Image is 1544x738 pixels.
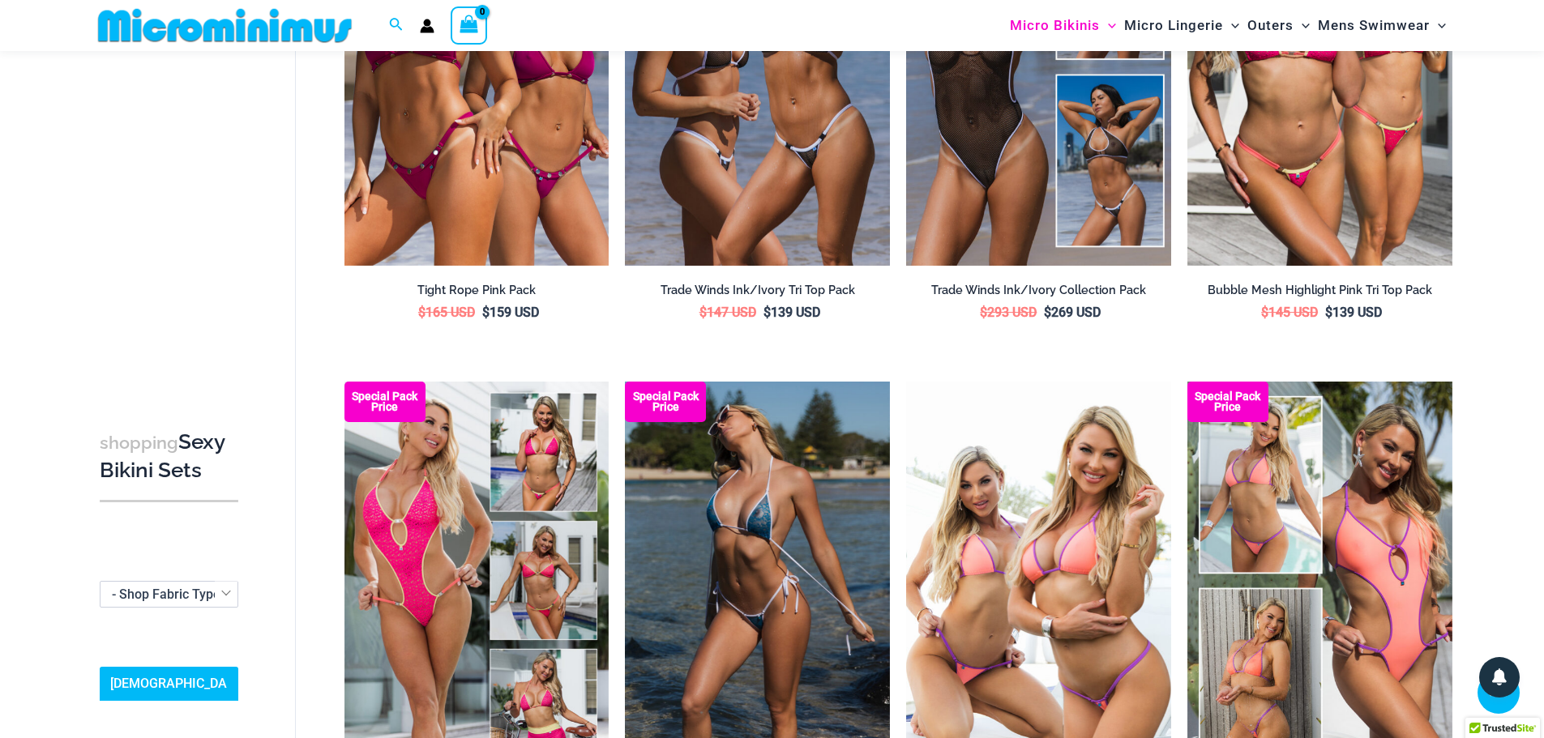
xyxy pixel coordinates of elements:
a: Search icon link [389,15,404,36]
a: Tight Rope Pink Pack [344,283,609,304]
a: Trade Winds Ink/Ivory Tri Top Pack [625,283,890,304]
span: Menu Toggle [1294,5,1310,46]
span: Micro Bikinis [1010,5,1100,46]
h2: Tight Rope Pink Pack [344,283,609,298]
a: Account icon link [420,19,434,33]
span: Micro Lingerie [1124,5,1223,46]
span: Menu Toggle [1100,5,1116,46]
a: Micro LingerieMenu ToggleMenu Toggle [1120,5,1243,46]
iframe: TrustedSite Certified [100,54,246,378]
span: $ [1044,305,1051,320]
bdi: 165 USD [418,305,475,320]
span: Mens Swimwear [1318,5,1430,46]
span: shopping [100,433,178,453]
a: Micro BikinisMenu ToggleMenu Toggle [1006,5,1120,46]
span: Outers [1247,5,1294,46]
a: Trade Winds Ink/Ivory Collection Pack [906,283,1171,304]
h2: Bubble Mesh Highlight Pink Tri Top Pack [1187,283,1452,298]
a: Mens SwimwearMenu ToggleMenu Toggle [1314,5,1450,46]
span: Menu Toggle [1223,5,1239,46]
h2: Trade Winds Ink/Ivory Collection Pack [906,283,1171,298]
span: $ [763,305,771,320]
span: - Shop Fabric Type [101,582,237,607]
b: Special Pack Price [1187,391,1268,412]
img: MM SHOP LOGO FLAT [92,7,358,44]
bdi: 139 USD [1325,305,1382,320]
span: $ [1261,305,1268,320]
span: $ [1325,305,1332,320]
a: Bubble Mesh Highlight Pink Tri Top Pack [1187,283,1452,304]
a: OutersMenu ToggleMenu Toggle [1243,5,1314,46]
h3: Sexy Bikini Sets [100,429,238,484]
bdi: 293 USD [980,305,1037,320]
bdi: 145 USD [1261,305,1318,320]
span: - Shop Fabric Type [100,581,238,608]
span: Menu Toggle [1430,5,1446,46]
span: - Shop Fabric Type [112,587,220,602]
span: $ [699,305,707,320]
bdi: 269 USD [1044,305,1101,320]
h2: Trade Winds Ink/Ivory Tri Top Pack [625,283,890,298]
bdi: 139 USD [763,305,820,320]
span: $ [418,305,426,320]
span: $ [482,305,490,320]
nav: Site Navigation [1003,2,1453,49]
a: View Shopping Cart, empty [451,6,488,44]
bdi: 147 USD [699,305,756,320]
b: Special Pack Price [625,391,706,412]
a: [DEMOGRAPHIC_DATA] Sizing Guide [100,668,238,727]
span: $ [980,305,987,320]
b: Special Pack Price [344,391,426,412]
bdi: 159 USD [482,305,539,320]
